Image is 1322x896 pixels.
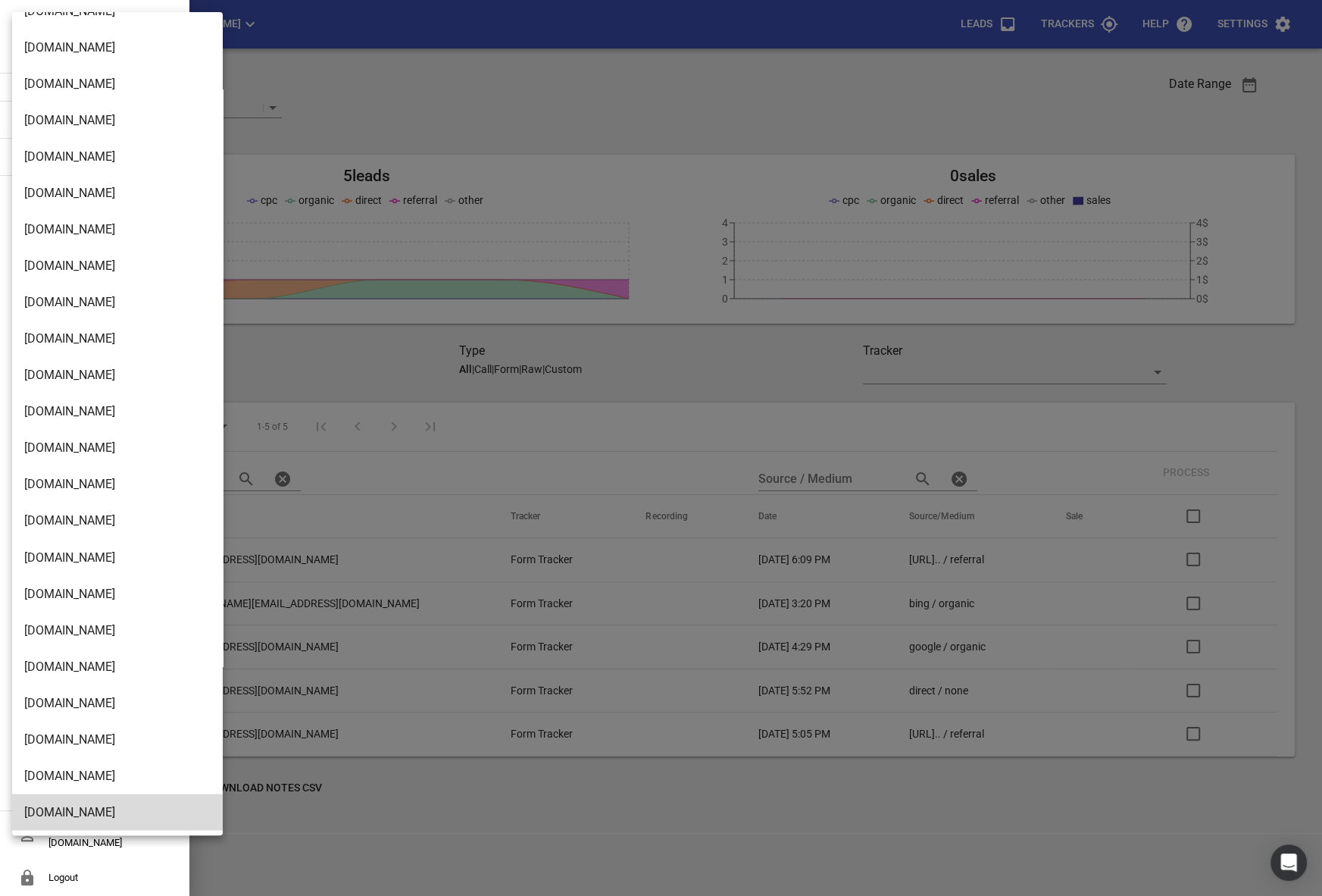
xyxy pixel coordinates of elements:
li: [DOMAIN_NAME] [12,612,223,648]
li: [DOMAIN_NAME] [12,175,223,211]
li: [DOMAIN_NAME] [12,575,223,612]
li: [DOMAIN_NAME] [12,30,223,66]
li: [DOMAIN_NAME] [12,393,223,430]
li: [DOMAIN_NAME] [12,102,223,139]
li: [DOMAIN_NAME] [12,685,223,721]
li: [DOMAIN_NAME] [12,648,223,685]
li: [DOMAIN_NAME] [12,248,223,284]
li: [DOMAIN_NAME] [12,503,223,539]
li: [DOMAIN_NAME] [12,430,223,466]
li: [DOMAIN_NAME] [12,794,223,830]
li: [DOMAIN_NAME] [12,66,223,102]
li: [DOMAIN_NAME] [12,211,223,248]
div: Open Intercom Messenger [1270,844,1307,881]
li: [DOMAIN_NAME] [12,721,223,757]
li: [DOMAIN_NAME] [12,139,223,175]
li: [DOMAIN_NAME] [12,466,223,503]
li: [DOMAIN_NAME] [12,357,223,393]
li: [DOMAIN_NAME] [12,757,223,794]
li: [DOMAIN_NAME] [12,284,223,321]
li: [DOMAIN_NAME] [12,539,223,575]
li: [DOMAIN_NAME] [12,321,223,357]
